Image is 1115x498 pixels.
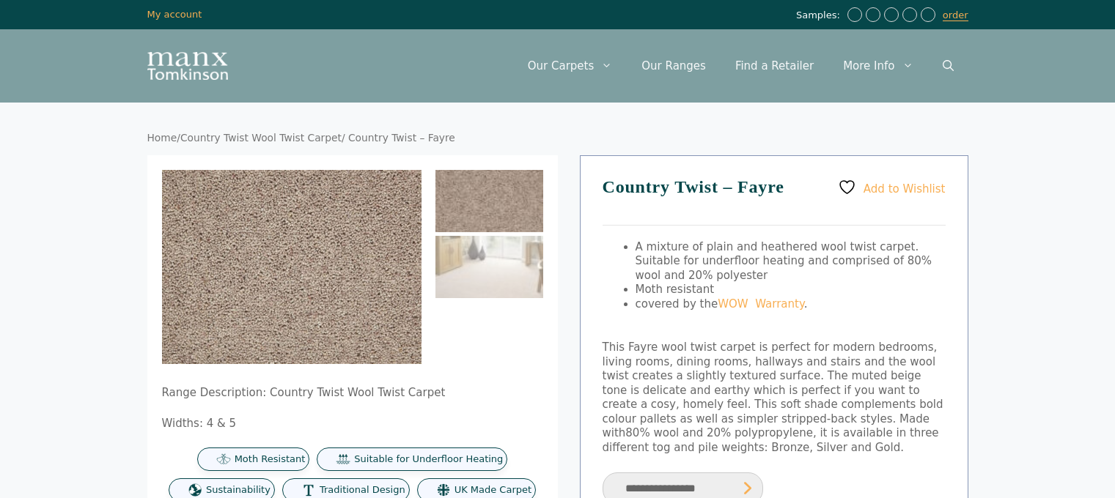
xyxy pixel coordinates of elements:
[603,426,939,454] span: 80% wool and 20% polypropylene, it is available in three different tog and pile weights: Bronze, ...
[180,132,342,144] a: Country Twist Wool Twist Carpet
[320,484,405,497] span: Traditional Design
[435,236,543,298] img: Country Twist
[636,297,946,312] li: covered by the .
[455,484,531,497] span: UK Made Carpet
[636,240,932,282] span: A mixture of plain and heathered wool twist carpet. Suitable for underfloor heating and comprised...
[162,417,543,431] p: Widths: 4 & 5
[206,484,271,497] span: Sustainability
[147,52,228,80] img: Manx Tomkinson
[627,44,721,88] a: Our Ranges
[928,44,968,88] a: Open Search Bar
[864,182,946,195] span: Add to Wishlist
[235,453,306,466] span: Moth Resistant
[636,283,715,296] span: Moth resistant
[162,170,422,365] img: Country Twist - Fayre
[147,132,968,145] nav: Breadcrumb
[603,341,943,439] span: This Fayre wool twist carpet is perfect for modern bedrooms, living rooms, dining rooms, hallways...
[796,10,844,22] span: Samples:
[147,132,177,144] a: Home
[435,170,543,232] img: Country Twist - Fayre
[718,297,803,311] a: WOW Warranty
[603,178,946,226] h1: Country Twist – Fayre
[162,386,543,401] p: Range Description: Country Twist Wool Twist Carpet
[354,453,503,466] span: Suitable for Underfloor Heating
[943,10,968,21] a: order
[513,44,628,88] a: Our Carpets
[721,44,828,88] a: Find a Retailer
[513,44,968,88] nav: Primary
[828,44,927,88] a: More Info
[147,9,202,20] a: My account
[838,178,945,196] a: Add to Wishlist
